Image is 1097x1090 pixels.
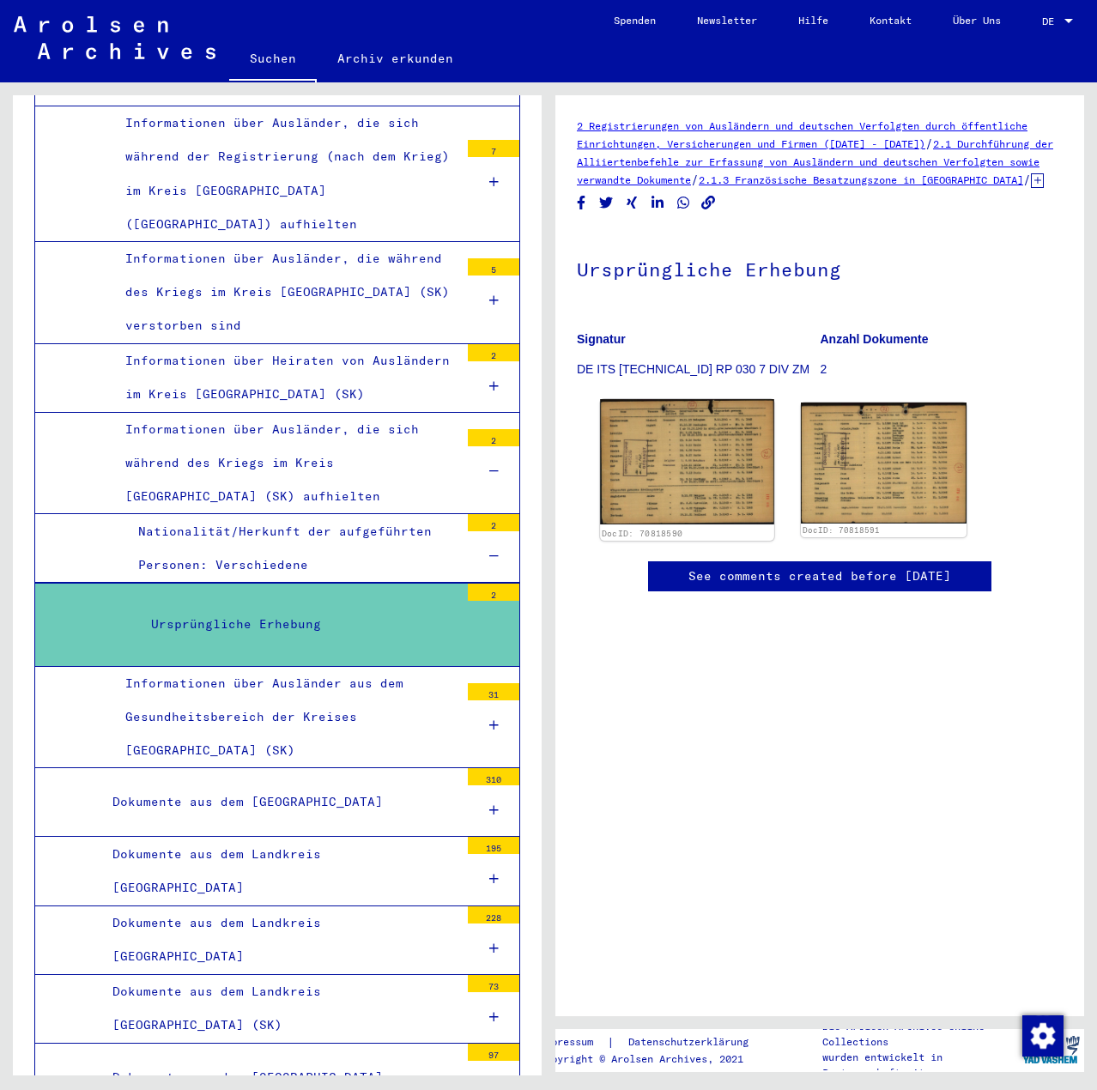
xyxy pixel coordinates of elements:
[468,975,519,992] div: 73
[1022,1015,1064,1057] img: Zustimmung ändern
[468,906,519,923] div: 228
[803,525,880,535] a: DocID: 70818591
[468,429,519,446] div: 2
[602,528,683,538] a: DocID: 70818590
[577,230,1063,306] h1: Ursprüngliche Erhebung
[822,1050,1018,1081] p: wurden entwickelt in Partnerschaft mit
[468,514,519,531] div: 2
[14,16,215,59] img: Arolsen_neg.svg
[468,140,519,157] div: 7
[821,332,929,346] b: Anzahl Dokumente
[100,785,459,819] div: Dokumente aus dem [GEOGRAPHIC_DATA]
[100,975,459,1042] div: Dokumente aus dem Landkreis [GEOGRAPHIC_DATA] (SK)
[229,38,317,82] a: Suchen
[539,1051,769,1067] p: Copyright © Arolsen Archives, 2021
[597,192,615,214] button: Share on Twitter
[468,837,519,854] div: 195
[821,360,1064,378] p: 2
[125,515,459,582] div: Nationalität/Herkunft der aufgeführten Personen: Verschiedene
[822,1019,1018,1050] p: Die Arolsen Archives Online-Collections
[100,838,459,905] div: Dokumente aus dem Landkreis [GEOGRAPHIC_DATA]
[468,344,519,361] div: 2
[1042,15,1061,27] span: DE
[577,332,626,346] b: Signatur
[573,192,591,214] button: Share on Facebook
[112,106,459,241] div: Informationen über Ausländer, die sich während der Registrierung (nach dem Krieg) im Kreis [GEOGR...
[468,258,519,276] div: 5
[138,608,459,641] div: Ursprüngliche Erhebung
[468,1044,519,1061] div: 97
[699,173,1023,186] a: 2.1.3 Französische Besatzungszone in [GEOGRAPHIC_DATA]
[112,344,459,411] div: Informationen über Heiraten von Ausländern im Kreis [GEOGRAPHIC_DATA] (SK)
[801,403,967,523] img: 001.jpg
[577,360,820,378] p: DE ITS [TECHNICAL_ID] RP 030 7 DIV ZM
[688,567,951,585] a: See comments created before [DATE]
[700,192,718,214] button: Copy link
[468,584,519,601] div: 2
[691,172,699,187] span: /
[577,119,1027,150] a: 2 Registrierungen von Ausländern und deutschen Verfolgten durch öffentliche Einrichtungen, Versic...
[468,683,519,700] div: 31
[1023,172,1031,187] span: /
[675,192,693,214] button: Share on WhatsApp
[615,1033,769,1051] a: Datenschutzerklärung
[539,1033,607,1051] a: Impressum
[600,399,774,524] img: 001.jpg
[623,192,641,214] button: Share on Xing
[317,38,474,79] a: Archiv erkunden
[112,242,459,343] div: Informationen über Ausländer, die während des Kriegs im Kreis [GEOGRAPHIC_DATA] (SK) verstorben sind
[100,906,459,973] div: Dokumente aus dem Landkreis [GEOGRAPHIC_DATA]
[925,136,933,151] span: /
[539,1033,769,1051] div: |
[1019,1028,1083,1071] img: yv_logo.png
[577,137,1053,186] a: 2.1 Durchführung der Alliiertenbefehle zur Erfassung von Ausländern und deutschen Verfolgten sowi...
[112,667,459,768] div: Informationen über Ausländer aus dem Gesundheitsbereich der Kreises [GEOGRAPHIC_DATA] (SK)
[468,768,519,785] div: 310
[112,413,459,514] div: Informationen über Ausländer, die sich während des Kriegs im Kreis [GEOGRAPHIC_DATA] (SK) aufhielten
[649,192,667,214] button: Share on LinkedIn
